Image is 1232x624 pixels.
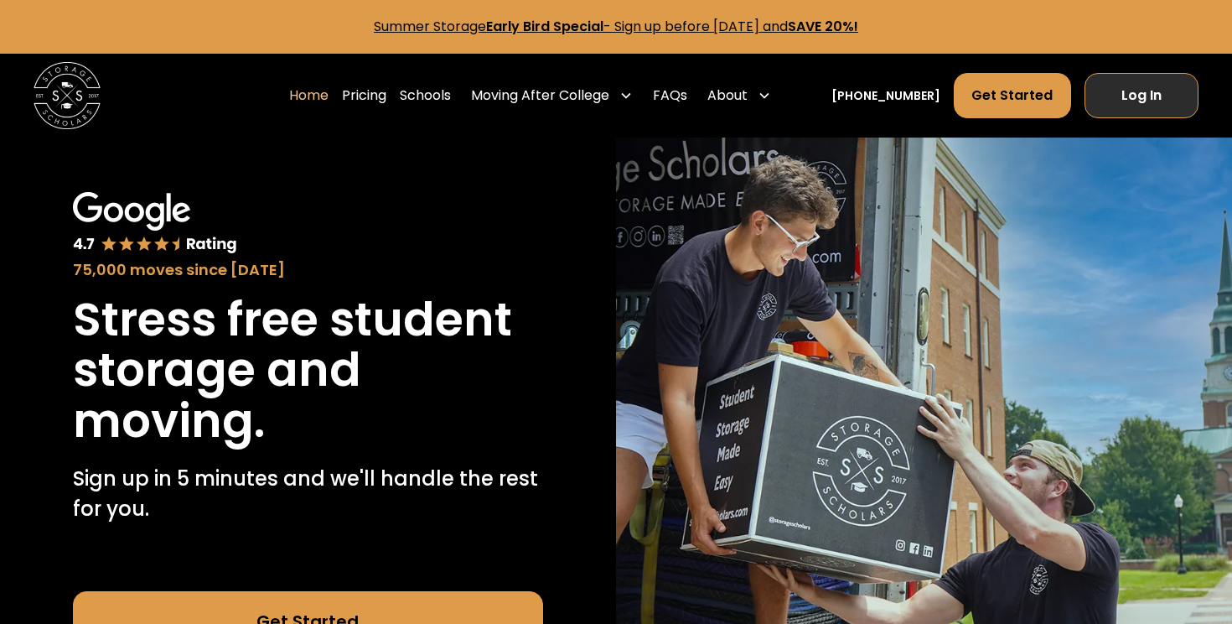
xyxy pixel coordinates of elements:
[486,17,603,36] strong: Early Bird Special
[342,72,386,119] a: Pricing
[34,62,101,129] img: Storage Scholars main logo
[788,17,858,36] strong: SAVE 20%!
[831,87,940,105] a: [PHONE_NUMBER]
[73,192,238,255] img: Google 4.7 star rating
[73,258,543,281] div: 75,000 moves since [DATE]
[707,86,748,106] div: About
[471,86,609,106] div: Moving After College
[73,294,543,447] h1: Stress free student storage and moving.
[73,464,543,524] p: Sign up in 5 minutes and we'll handle the rest for you.
[1084,73,1198,118] a: Log In
[954,73,1070,118] a: Get Started
[464,72,639,119] div: Moving After College
[400,72,451,119] a: Schools
[653,72,687,119] a: FAQs
[374,17,858,36] a: Summer StorageEarly Bird Special- Sign up before [DATE] andSAVE 20%!
[701,72,778,119] div: About
[289,72,329,119] a: Home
